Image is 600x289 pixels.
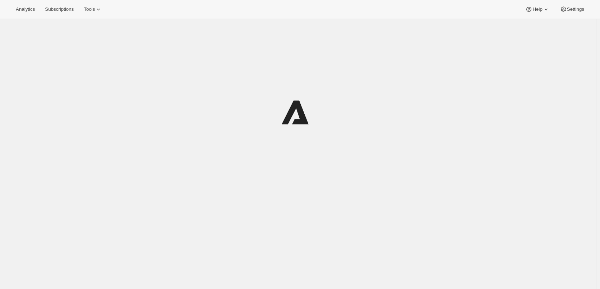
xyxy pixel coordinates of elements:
[45,6,74,12] span: Subscriptions
[555,4,589,14] button: Settings
[84,6,95,12] span: Tools
[11,4,39,14] button: Analytics
[16,6,35,12] span: Analytics
[567,6,584,12] span: Settings
[521,4,554,14] button: Help
[532,6,542,12] span: Help
[41,4,78,14] button: Subscriptions
[79,4,106,14] button: Tools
